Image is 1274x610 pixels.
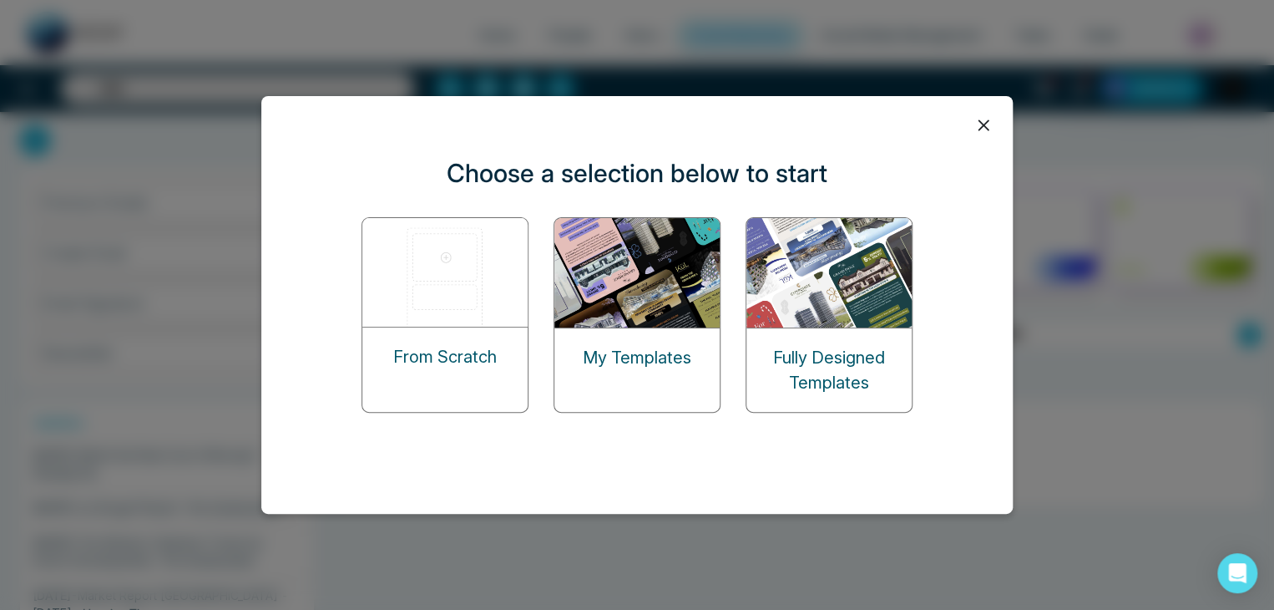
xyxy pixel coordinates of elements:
[362,218,529,327] img: start-from-scratch.png
[583,345,691,370] p: My Templates
[746,218,913,328] img: designed-templates.png
[447,155,827,192] p: Choose a selection below to start
[746,345,912,395] p: Fully Designed Templates
[554,218,721,328] img: my-templates.png
[393,344,497,369] p: From Scratch
[1217,553,1257,593] div: Open Intercom Messenger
